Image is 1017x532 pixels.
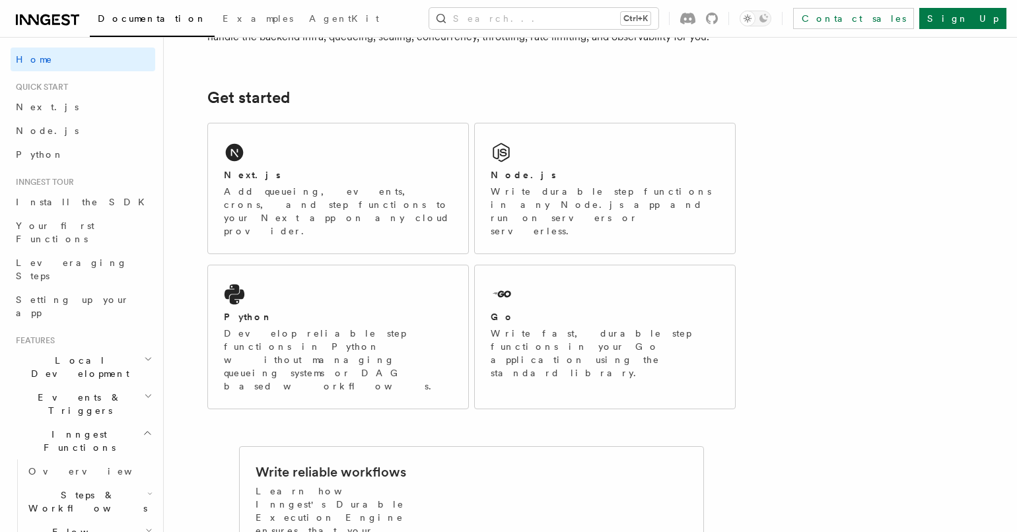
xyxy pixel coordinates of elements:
[207,265,469,409] a: PythonDevelop reliable step functions in Python without managing queueing systems or DAG based wo...
[429,8,658,29] button: Search...Ctrl+K
[224,185,452,238] p: Add queueing, events, crons, and step functions to your Next app on any cloud provider.
[301,4,387,36] a: AgentKit
[207,123,469,254] a: Next.jsAdd queueing, events, crons, and step functions to your Next app on any cloud provider.
[11,119,155,143] a: Node.js
[621,12,650,25] kbd: Ctrl+K
[491,185,719,238] p: Write durable step functions in any Node.js app and run on servers or serverless.
[11,349,155,385] button: Local Development
[11,288,155,325] a: Setting up your app
[793,8,914,29] a: Contact sales
[11,251,155,288] a: Leveraging Steps
[11,95,155,119] a: Next.js
[98,13,207,24] span: Documentation
[919,8,1006,29] a: Sign Up
[11,335,55,346] span: Features
[23,488,147,515] span: Steps & Workflows
[16,149,64,160] span: Python
[11,48,155,71] a: Home
[11,143,155,166] a: Python
[224,327,452,393] p: Develop reliable step functions in Python without managing queueing systems or DAG based workflows.
[11,385,155,422] button: Events & Triggers
[309,13,379,24] span: AgentKit
[23,483,155,520] button: Steps & Workflows
[23,459,155,483] a: Overview
[11,214,155,251] a: Your first Functions
[224,168,281,182] h2: Next.js
[256,463,406,481] h2: Write reliable workflows
[16,220,94,244] span: Your first Functions
[491,310,514,323] h2: Go
[11,422,155,459] button: Inngest Functions
[224,310,273,323] h2: Python
[474,265,736,409] a: GoWrite fast, durable step functions in your Go application using the standard library.
[16,294,129,318] span: Setting up your app
[474,123,736,254] a: Node.jsWrite durable step functions in any Node.js app and run on servers or serverless.
[491,168,556,182] h2: Node.js
[11,391,144,417] span: Events & Triggers
[491,327,719,380] p: Write fast, durable step functions in your Go application using the standard library.
[16,125,79,136] span: Node.js
[11,428,143,454] span: Inngest Functions
[11,177,74,187] span: Inngest tour
[215,4,301,36] a: Examples
[16,197,153,207] span: Install the SDK
[90,4,215,37] a: Documentation
[11,190,155,214] a: Install the SDK
[16,102,79,112] span: Next.js
[207,88,290,107] a: Get started
[28,466,164,477] span: Overview
[11,354,144,380] span: Local Development
[740,11,771,26] button: Toggle dark mode
[16,257,127,281] span: Leveraging Steps
[16,53,53,66] span: Home
[11,82,68,92] span: Quick start
[223,13,293,24] span: Examples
